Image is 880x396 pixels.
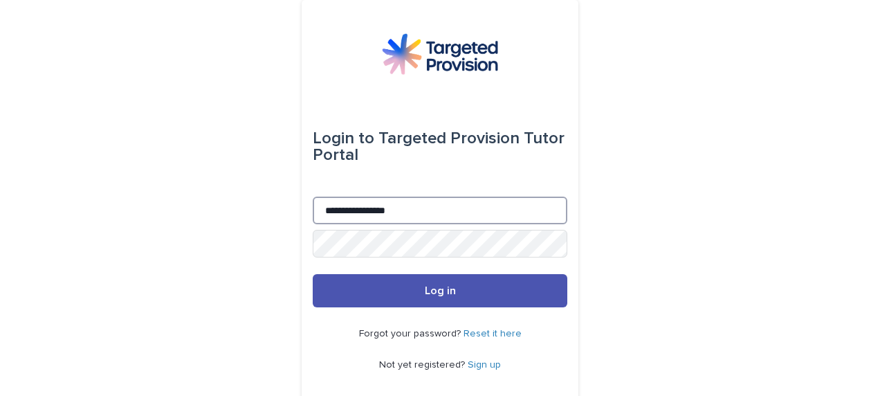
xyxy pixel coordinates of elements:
img: M5nRWzHhSzIhMunXDL62 [382,33,498,75]
span: Not yet registered? [379,360,468,370]
button: Log in [313,274,567,307]
span: Log in [425,285,456,296]
span: Forgot your password? [359,329,464,339]
a: Reset it here [464,329,522,339]
a: Sign up [468,360,501,370]
span: Login to [313,130,374,147]
div: Targeted Provision Tutor Portal [313,119,567,174]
